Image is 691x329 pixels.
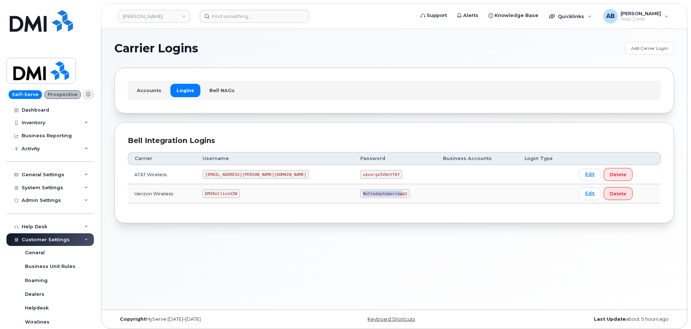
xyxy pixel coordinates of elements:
[518,152,573,165] th: Login Type
[128,165,196,184] td: AT&T Wireless
[128,152,196,165] th: Carrier
[131,84,168,97] a: Accounts
[604,187,633,200] button: Delete
[120,316,146,322] strong: Copyright
[354,152,436,165] th: Password
[625,42,674,55] a: Add Carrier Login
[594,316,626,322] strong: Last Update
[579,168,601,181] a: Edit
[170,84,200,97] a: Logins
[360,170,402,179] code: u$za!gx5VbntTAf
[128,135,661,146] div: Bell Integration Logins
[203,170,309,179] code: [EMAIL_ADDRESS][PERSON_NAME][DOMAIN_NAME]
[203,189,239,198] code: DMIRollinsVZW
[196,152,354,165] th: Username
[487,316,674,322] div: about 5 hours ago
[610,190,626,197] span: Delete
[128,184,196,203] td: Verizon Wireless
[610,171,626,178] span: Delete
[604,168,633,181] button: Delete
[368,316,415,322] a: Keyboard Shortcuts
[360,189,409,198] code: Nottodaytomorrow@2
[114,316,301,322] div: MyServe [DATE]–[DATE]
[579,187,601,200] a: Edit
[114,43,198,54] span: Carrier Logins
[436,152,518,165] th: Business Accounts
[203,84,241,97] a: Bell NAGs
